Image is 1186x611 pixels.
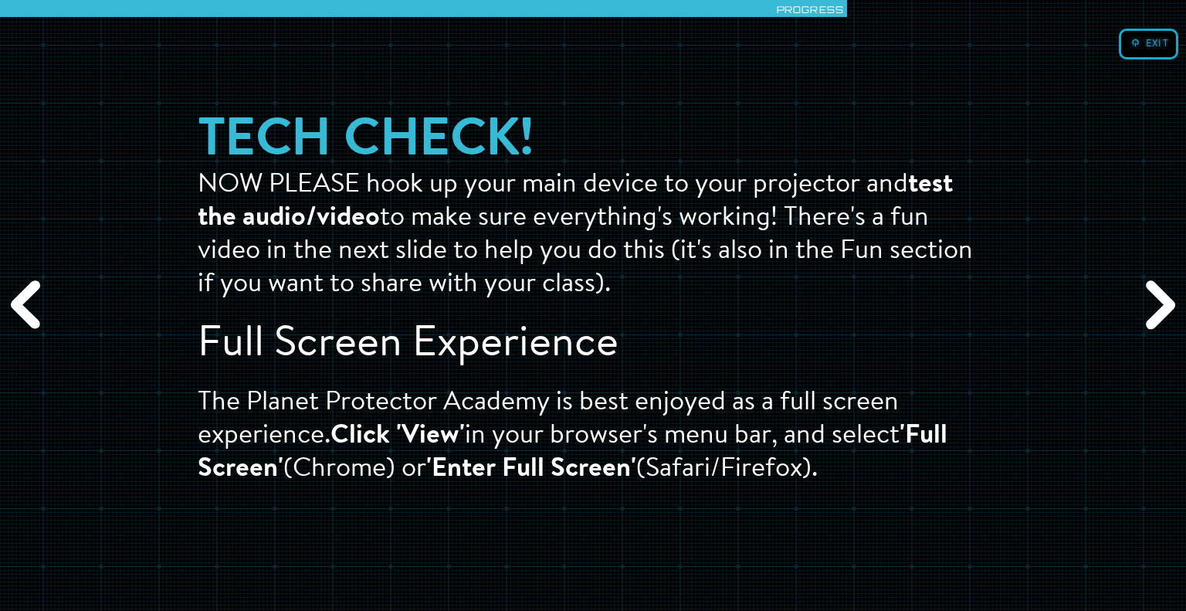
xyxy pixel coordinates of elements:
strong: Click 'View' [330,423,465,450]
span: Exit [1146,39,1169,49]
p: NOW PLEASE hook up your main device to your projector and to make sure everything's working! Ther... [198,169,989,302]
h4: Full Screen Experience [198,324,989,366]
button: Exit [1119,29,1178,59]
p: The Planet Protector Academy is best enjoyed as a full screen experience. in your browser's menu ... [198,387,989,487]
h3: Tech Check! [198,116,989,169]
strong: 'Enter Full Screen' [426,457,636,483]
